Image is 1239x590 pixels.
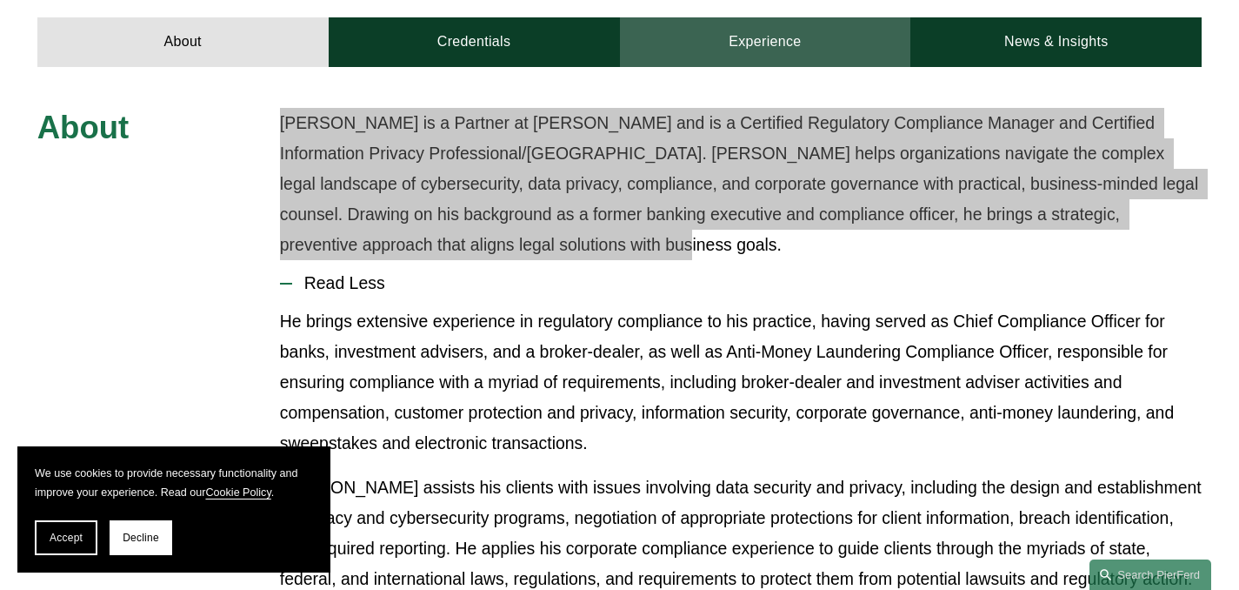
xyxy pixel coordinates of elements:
a: Search this site [1089,560,1211,590]
button: Accept [35,520,97,555]
button: Decline [110,520,172,555]
a: Experience [620,17,911,68]
p: We use cookies to provide necessary functionality and improve your experience. Read our . [35,464,313,503]
span: About [37,110,129,145]
a: Cookie Policy [205,486,270,499]
span: Decline [123,532,159,544]
p: He brings extensive experience in regulatory compliance to his practice, having served as Chief C... [280,306,1202,459]
section: Cookie banner [17,446,330,573]
a: About [37,17,329,68]
span: Accept [50,532,83,544]
a: Credentials [329,17,620,68]
a: News & Insights [910,17,1202,68]
span: Read Less [292,273,1202,293]
button: Read Less [280,260,1202,306]
p: [PERSON_NAME] is a Partner at [PERSON_NAME] and is a Certified Regulatory Compliance Manager and ... [280,108,1202,260]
